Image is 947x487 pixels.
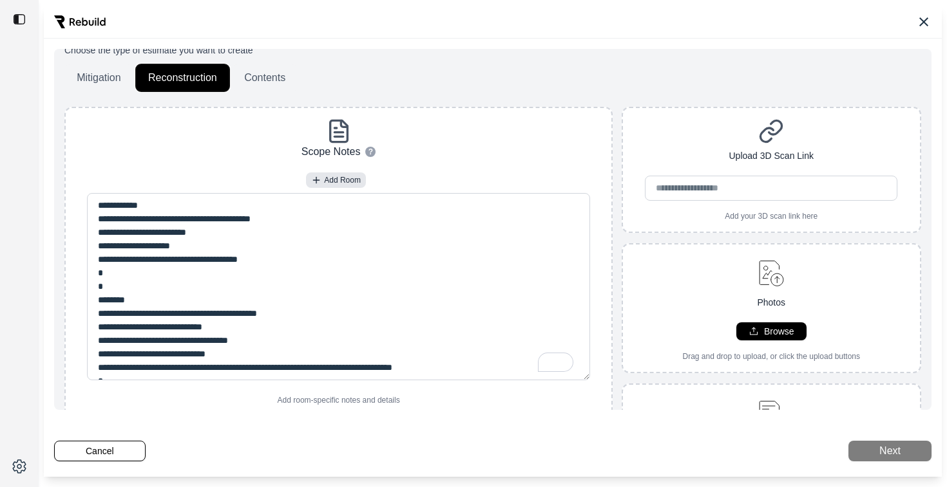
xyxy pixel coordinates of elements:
button: Browse [736,322,807,340]
img: upload-document.svg [753,395,790,431]
p: Scope Notes [301,144,361,160]
span: ? [368,147,373,157]
button: Add Room [306,172,366,188]
button: Cancel [54,441,146,461]
span: Add Room [324,175,361,185]
p: Choose the type of estimate you want to create [64,44,921,57]
button: Reconstruction [136,64,229,91]
img: upload-image.svg [753,255,790,291]
button: Contents [232,64,298,91]
img: Rebuild [54,15,106,28]
p: Drag and drop to upload, or click the upload buttons [682,351,860,362]
img: toggle sidebar [13,13,26,26]
p: Add room-specific notes and details [278,395,400,405]
p: Add your 3D scan link here [725,211,818,221]
textarea: To enrich screen reader interactions, please activate Accessibility in Grammarly extension settings [87,193,590,380]
button: Mitigation [64,64,133,91]
p: Browse [764,325,794,338]
p: Upload 3D Scan Link [729,149,814,163]
p: Photos [757,296,785,309]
